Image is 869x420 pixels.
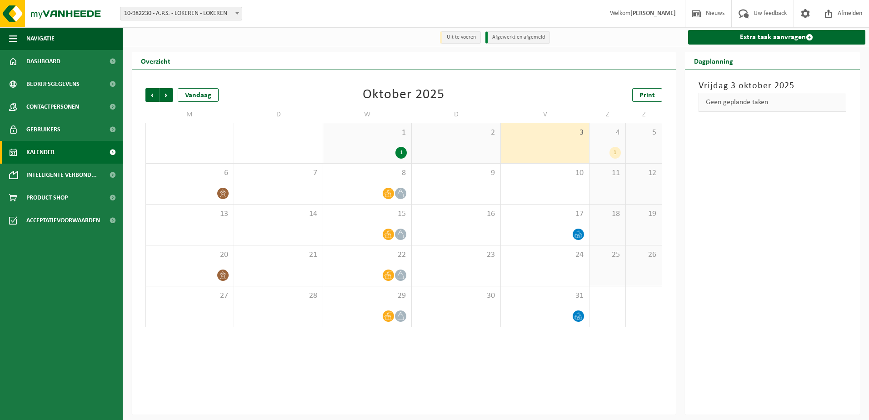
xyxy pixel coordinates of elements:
[416,209,495,219] span: 16
[145,106,234,123] td: M
[505,128,584,138] span: 3
[412,106,500,123] td: D
[688,30,866,45] a: Extra taak aanvragen
[395,147,407,159] div: 1
[26,164,97,186] span: Intelligente verbond...
[416,128,495,138] span: 2
[234,106,323,123] td: D
[589,106,626,123] td: Z
[626,106,662,123] td: Z
[594,168,621,178] span: 11
[26,118,60,141] span: Gebruikers
[416,168,495,178] span: 9
[239,168,318,178] span: 7
[609,147,621,159] div: 1
[132,52,180,70] h2: Overzicht
[485,31,550,44] li: Afgewerkt en afgemeld
[26,27,55,50] span: Navigatie
[26,73,80,95] span: Bedrijfsgegevens
[26,209,100,232] span: Acceptatievoorwaarden
[594,128,621,138] span: 4
[501,106,589,123] td: V
[150,291,229,301] span: 27
[630,10,676,17] strong: [PERSON_NAME]
[26,186,68,209] span: Product Shop
[150,168,229,178] span: 6
[630,128,657,138] span: 5
[699,79,847,93] h3: Vrijdag 3 oktober 2025
[505,168,584,178] span: 10
[505,209,584,219] span: 17
[505,291,584,301] span: 31
[26,50,60,73] span: Dashboard
[699,93,847,112] div: Geen geplande taken
[328,291,407,301] span: 29
[239,291,318,301] span: 28
[685,52,742,70] h2: Dagplanning
[323,106,412,123] td: W
[416,250,495,260] span: 23
[26,141,55,164] span: Kalender
[26,95,79,118] span: Contactpersonen
[594,250,621,260] span: 25
[505,250,584,260] span: 24
[178,88,219,102] div: Vandaag
[150,209,229,219] span: 13
[639,92,655,99] span: Print
[150,250,229,260] span: 20
[239,209,318,219] span: 14
[363,88,444,102] div: Oktober 2025
[630,209,657,219] span: 19
[328,128,407,138] span: 1
[328,209,407,219] span: 15
[328,168,407,178] span: 8
[328,250,407,260] span: 22
[440,31,481,44] li: Uit te voeren
[594,209,621,219] span: 18
[145,88,159,102] span: Vorige
[239,250,318,260] span: 21
[160,88,173,102] span: Volgende
[632,88,662,102] a: Print
[630,250,657,260] span: 26
[416,291,495,301] span: 30
[120,7,242,20] span: 10-982230 - A.P.S. - LOKEREN - LOKEREN
[630,168,657,178] span: 12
